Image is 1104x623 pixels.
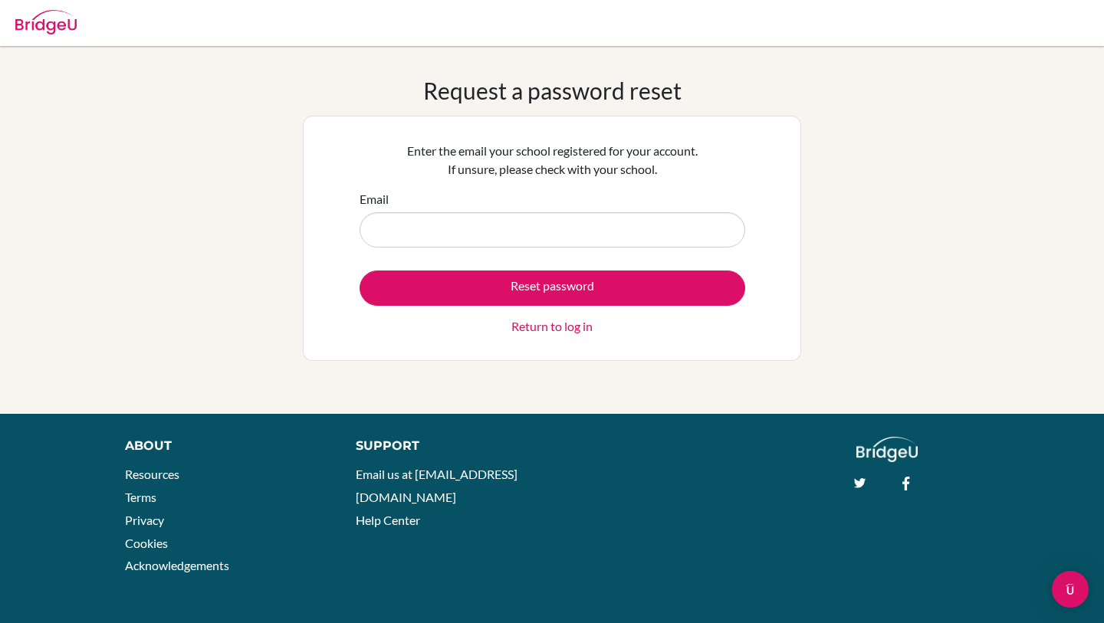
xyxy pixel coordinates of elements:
[1052,571,1089,608] div: Open Intercom Messenger
[856,437,918,462] img: logo_white@2x-f4f0deed5e89b7ecb1c2cc34c3e3d731f90f0f143d5ea2071677605dd97b5244.png
[360,142,745,179] p: Enter the email your school registered for your account. If unsure, please check with your school.
[125,437,321,455] div: About
[360,271,745,306] button: Reset password
[360,190,389,208] label: Email
[356,467,517,504] a: Email us at [EMAIL_ADDRESS][DOMAIN_NAME]
[125,536,168,550] a: Cookies
[125,558,229,572] a: Acknowledgements
[356,437,537,455] div: Support
[125,467,179,481] a: Resources
[356,513,420,527] a: Help Center
[511,317,593,336] a: Return to log in
[15,10,77,34] img: Bridge-U
[125,490,156,504] a: Terms
[423,77,682,104] h1: Request a password reset
[125,513,164,527] a: Privacy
